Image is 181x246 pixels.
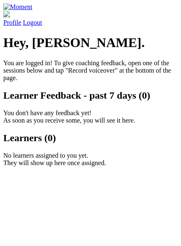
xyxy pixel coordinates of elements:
[3,90,178,101] h2: Learner Feedback - past 7 days (0)
[3,132,178,144] h2: Learners (0)
[3,3,32,11] img: Moment
[3,11,178,26] a: Profile
[3,35,178,50] h1: Hey, [PERSON_NAME].
[3,152,178,167] p: No learners assigned to you yet. They will show up here once assigned.
[3,11,10,17] img: default_avatar-b4e2223d03051bc43aaaccfb402a43260a3f17acc7fafc1603fdf008d6cba3c9.png
[3,59,178,82] p: You are logged in! To give coaching feedback, open one of the sessions below and tap "Record voic...
[23,19,42,26] a: Logout
[3,109,178,124] p: You don't have any feedback yet! As soon as you receive some, you will see it here.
